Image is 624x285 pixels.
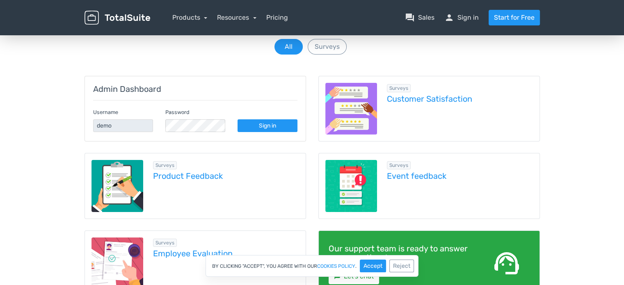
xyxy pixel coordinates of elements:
label: Username [93,108,118,116]
button: All [274,39,303,55]
a: Resources [217,14,256,21]
label: Password [165,108,190,116]
span: Browse all in Surveys [153,161,177,169]
img: customer-satisfaction.png [325,83,377,135]
img: product-feedback-1.png [91,160,144,212]
h5: Admin Dashboard [93,84,297,93]
a: Products [172,14,208,21]
button: Reject [389,260,414,272]
img: TotalSuite for WordPress [85,11,150,25]
span: person [444,13,454,23]
a: question_answerSales [405,13,434,23]
div: By clicking "Accept", you agree with our . [206,255,418,277]
span: question_answer [405,13,415,23]
a: Pricing [266,13,288,23]
a: personSign in [444,13,479,23]
span: support_agent [492,249,521,278]
a: Employee Evaluation [153,249,299,258]
span: Browse all in Surveys [387,84,411,92]
img: event-feedback.png [325,160,377,212]
h4: Our support team is ready to answer your questions! [329,244,471,262]
a: Event feedback [387,171,533,180]
button: Accept [360,260,386,272]
span: Browse all in Surveys [387,161,411,169]
a: Product Feedback [153,171,299,180]
a: Sign in [238,119,297,132]
a: cookies policy [317,264,355,269]
button: Surveys [308,39,347,55]
a: Start for Free [489,10,540,25]
span: Browse all in Surveys [153,239,177,247]
a: Customer Satisfaction [387,94,533,103]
